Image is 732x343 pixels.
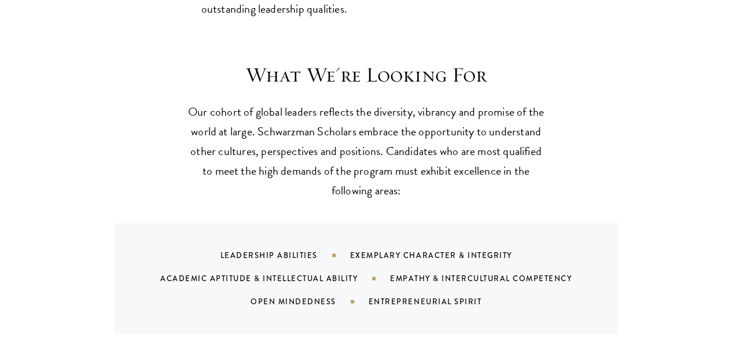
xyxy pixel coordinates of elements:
div: Open Mindedness [251,296,369,307]
h3: What We're Looking For [187,62,546,87]
div: Empathy & Intercultural Competency [390,272,601,283]
div: Entrepreneurial Spirit [369,296,510,307]
p: Our cohort of global leaders reflects the diversity, vibrancy and promise of the world at large. ... [187,101,546,200]
div: Exemplary Character & Integrity [350,249,541,260]
div: Leadership Abilities [220,249,350,260]
div: Academic Aptitude & Intellectual Ability [160,272,390,283]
